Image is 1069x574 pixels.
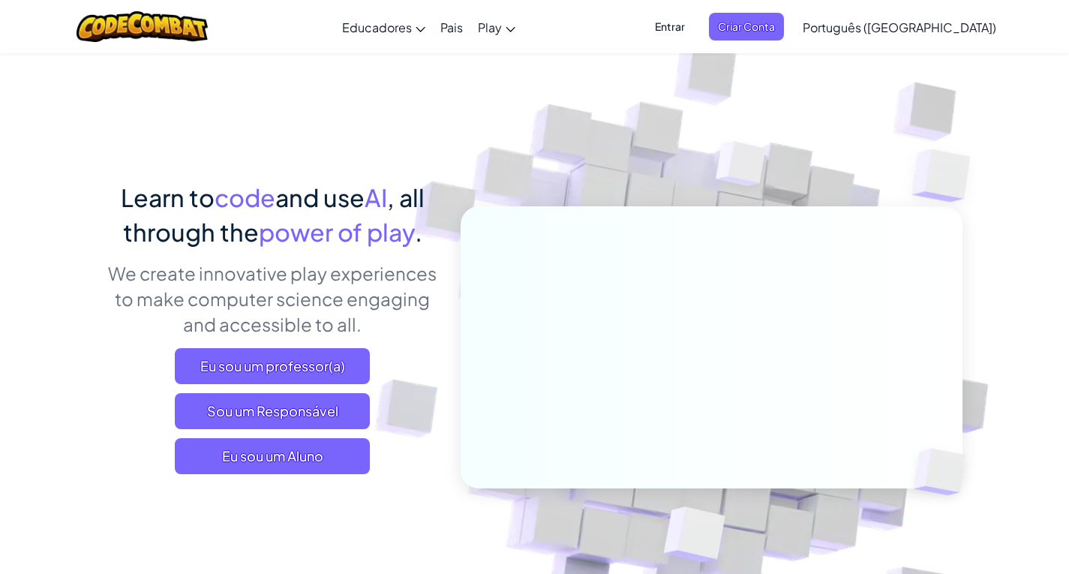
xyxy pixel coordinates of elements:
button: Criar Conta [709,13,784,41]
img: Overlap cubes [687,112,795,224]
a: Play [470,7,523,47]
span: code [215,182,275,212]
p: We create innovative play experiences to make computer science engaging and accessible to all. [107,260,438,337]
img: Overlap cubes [888,417,1001,527]
span: Learn to [121,182,215,212]
a: Pais [433,7,470,47]
a: Educadores [335,7,433,47]
span: Educadores [342,20,412,35]
button: Eu sou um Aluno [175,438,370,474]
span: and use [275,182,365,212]
span: AI [365,182,387,212]
a: Português ([GEOGRAPHIC_DATA]) [795,7,1004,47]
img: CodeCombat logo [77,11,208,42]
img: Overlap cubes [882,113,1012,239]
a: Eu sou um professor(a) [175,348,370,384]
button: Entrar [646,13,694,41]
span: Português ([GEOGRAPHIC_DATA]) [803,20,996,35]
span: Play [478,20,502,35]
a: Sou um Responsável [175,393,370,429]
span: power of play [259,217,415,247]
span: . [415,217,422,247]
